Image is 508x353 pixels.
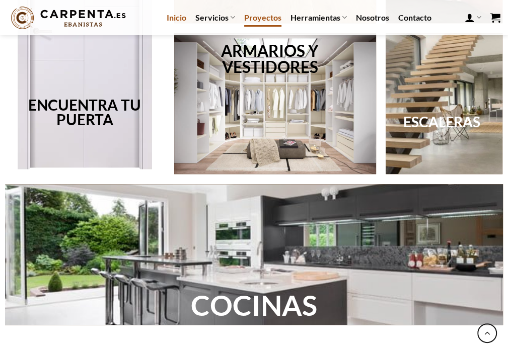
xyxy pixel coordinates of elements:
a: Herramientas [291,8,347,27]
a: Inicio [166,9,186,27]
a: Servicios [195,8,235,27]
a: Nosotros [356,9,389,27]
a: ENCUENTRA TU PUERTA [28,96,141,129]
a: Proyectos [244,9,281,27]
a: COCINAS [191,288,317,322]
a: ESCALERAS [403,113,480,130]
a: ARMARIOS Y VESTIDORES [221,41,319,76]
a: Contacto [398,9,431,27]
img: Carpenta.es [8,4,129,32]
